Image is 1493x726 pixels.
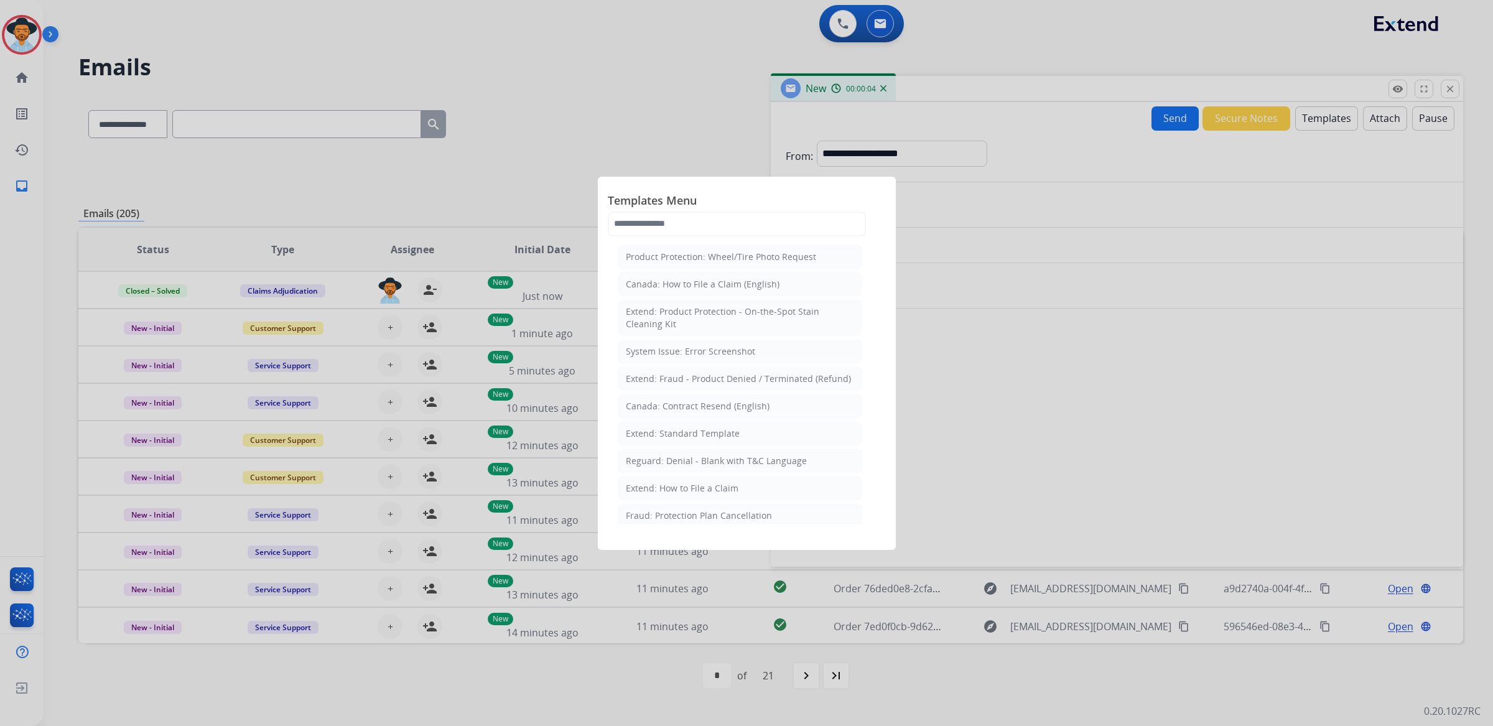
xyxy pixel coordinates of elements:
[626,305,854,330] div: Extend: Product Protection - On-the-Spot Stain Cleaning Kit
[626,400,770,412] div: Canada: Contract Resend (English)
[626,251,816,263] div: Product Protection: Wheel/Tire Photo Request
[626,510,772,522] div: Fraud: Protection Plan Cancellation
[626,278,779,291] div: Canada: How to File a Claim (English)
[608,192,886,212] span: Templates Menu
[626,455,807,467] div: Reguard: Denial - Blank with T&C Language
[626,482,738,495] div: Extend: How to File a Claim
[626,427,740,440] div: Extend: Standard Template
[626,373,851,385] div: Extend: Fraud - Product Denied / Terminated (Refund)
[626,345,755,358] div: System Issue: Error Screenshot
